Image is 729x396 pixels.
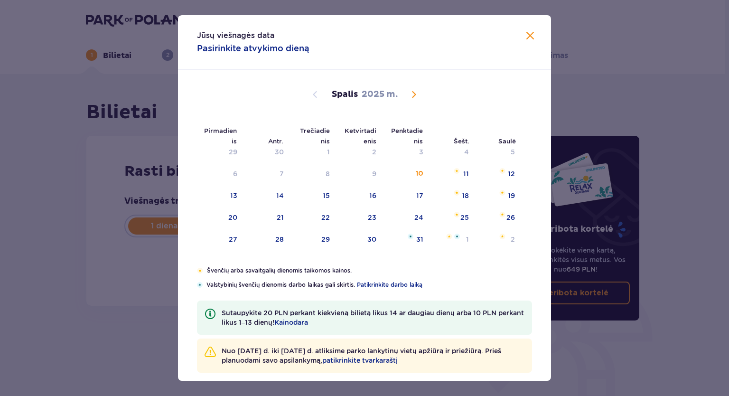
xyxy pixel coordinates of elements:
button: Praėjusį mėnesį [309,89,321,100]
td: 2025 m. spalio 13 d., pirmadienis [197,186,244,207]
font: 5 [511,148,515,156]
font: Pasirinkite atvykimo dieną [197,43,309,53]
font: 25 [460,214,469,221]
font: 7 [280,170,284,178]
td: 2025 m. spalio 21 d., antradienis [244,207,291,228]
font: 14 [276,192,284,199]
font: 2 [372,148,376,156]
font: patikrinkite tvarkaraštį [322,357,398,364]
font: Antr. [268,137,283,145]
td: 2025 m. spalio 15 d., trečiadienis [290,186,336,207]
td: 2025 m. spalio 27 d., pirmadienis [197,229,244,250]
td: 2025 m. spalio 22 d., trečiadienis [290,207,336,228]
img: Oranžinė žvaigždė [454,168,460,174]
font: Saulė [498,137,516,145]
font: Valstybinių švenčių dienomis darbo laikas gali skirtis. [206,281,355,288]
td: 2025 m. spalio 25 d., šeštadienis [430,207,476,228]
font: 23 [368,214,376,221]
img: Mėlyna žvaigždė [454,234,460,239]
button: Uždaryti [524,30,536,42]
td: Data nežinoma. 2025 m. spalio 5 d., sekmadienis [476,142,522,163]
button: Kitą mėnesį [408,89,420,100]
td: Data nežinoma. 2025 m. spalio 3 d., penktadienis [383,142,430,163]
font: 20 [228,214,237,221]
img: Oranžinė žvaigždė [499,234,505,239]
td: 2025 m. spalio 29 d., trečiadienis [290,229,336,250]
td: Ketvirtadienis, spalio 23 d., 2025 m. [336,207,383,228]
font: 10 [416,170,423,177]
td: 2025 m. spalio 17 d., penktadienis [383,186,430,207]
img: Oranžinė žvaigždė [446,234,452,239]
td: Data nežinoma. 2025 m. rugsėjo 29 d., pirmadienis [197,142,244,163]
font: 21 [277,214,284,221]
font: 2025 m. [362,89,398,100]
font: 3 [419,148,423,156]
font: 6 [233,170,237,178]
td: Data nežinoma. 2025 m. spalio 1 d., trečiadienis [290,142,336,163]
font: Jūsų viešnagės data [197,31,274,40]
font: 26 [506,214,515,221]
td: 2025 m. spalio 28 d., antradienis [244,229,291,250]
font: 18 [462,192,469,199]
font: 1 [466,236,469,243]
font: 15 [323,192,330,199]
font: Nuo [DATE] d. iki [DATE] d. atliksime parko lankytinų vietų apžiūrą ir priežiūrą. Prieš planuodam... [222,347,501,364]
td: 2025 m. spalio 14 d., antradienis [244,186,291,207]
a: Kainodara [274,318,308,327]
td: 2025 m. spalio 18 d., šeštadienis [430,186,476,207]
font: Kainodara [274,319,308,326]
td: 2025 m. lapkričio 1 d., šeštadienis [430,229,476,250]
td: Ketvirtadienis, spalio 16 d., 2025 m. [336,186,383,207]
td: Data nežinoma. 2025 m. spalio 7 d., antradienis [244,164,291,185]
img: Oranžinė žvaigždė [197,268,203,273]
td: 2025 m. lapkričio 2 d., sekmadienis [476,229,522,250]
font: Trečiadienis [300,127,330,145]
font: 28 [275,236,284,243]
td: Data nežinoma. 2025 m. spalio 4 d., šeštadienis [430,142,476,163]
td: Ketvirtadienis, spalio 30 d., 2025 m. [336,229,383,250]
td: Data nežinoma. 2025 m. spalio 9 d., ketvirtadienis [336,164,383,185]
font: 19 [508,192,515,199]
td: Data nežinoma. 2025 m. spalio 8 d., trečiadienis [290,164,336,185]
font: 27 [229,236,237,243]
font: 12 [508,170,515,178]
td: 2025 m. spalio 19 d., sekmadienis [476,186,522,207]
font: 30 [275,148,284,156]
font: Švenčių arba savaitgalių dienomis taikomos kainos. [207,267,352,274]
img: Mėlyna žvaigždė [197,282,203,288]
td: Data nežinoma. 2025 m. spalio 2 d., ketvirtadienis [336,142,383,163]
font: 16 [369,192,376,199]
font: 1 [327,148,330,156]
font: Šešt. [454,137,469,145]
font: 13 [230,192,237,199]
font: Pirmadienis [204,127,237,145]
font: 31 [416,236,423,243]
font: 24 [414,214,423,221]
font: Spalis [332,89,358,100]
font: Sutaupykite 20 PLN perkant kiekvieną bilietą likus 14 ar daugiau dienų arba 10 PLN perkant likus ... [222,309,524,326]
font: Penktadienis [391,127,423,145]
td: Data nežinoma. 2025 m. rugsėjo 30 d., antradienis [244,142,291,163]
font: 9 [372,170,376,178]
td: 2025 m. spalio 20 d., pirmadienis [197,207,244,228]
font: 2 [511,236,515,243]
img: Oranžinė žvaigždė [454,190,460,196]
td: 2025 m. spalio 11 d., šeštadienis [430,164,476,185]
td: Data nežinoma. 2025 m. spalio 6 d., pirmadienis [197,164,244,185]
a: Patikrinkite darbo laiką [357,281,422,289]
font: 8 [326,170,330,178]
td: 2025 m. spalio 24 d., penktadienis [383,207,430,228]
a: patikrinkite tvarkaraštį [322,356,398,365]
img: Oranžinė žvaigždė [499,212,505,217]
img: Oranžinė žvaigždė [499,168,505,174]
font: 17 [416,192,423,199]
img: Oranžinė žvaigždė [499,190,505,196]
td: 2025 m. spalio 12 d., sekmadienis [476,164,522,185]
td: 2025 m. spalio 31 d., penktadienis [383,229,430,250]
font: 29 [321,236,330,243]
img: Oranžinė žvaigždė [454,212,460,217]
font: 4 [464,148,469,156]
font: Patikrinkite darbo laiką [357,281,422,288]
td: 2025 m. spalio 26 d., sekmadienis [476,207,522,228]
td: 2025 m. spalio 10 d., penktadienis [383,164,430,185]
